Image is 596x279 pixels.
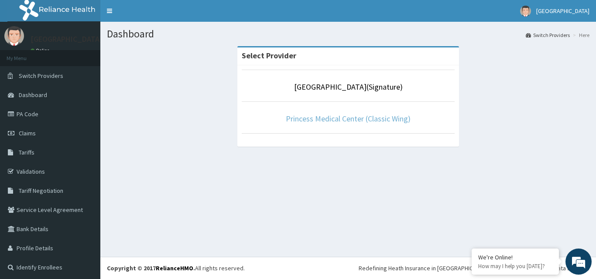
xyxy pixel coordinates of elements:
img: User Image [4,26,24,46]
span: [GEOGRAPHIC_DATA] [536,7,589,15]
img: User Image [520,6,531,17]
span: Dashboard [19,91,47,99]
a: Switch Providers [526,31,570,39]
li: Here [571,31,589,39]
p: [GEOGRAPHIC_DATA] [31,35,103,43]
strong: Select Provider [242,50,296,61]
h1: Dashboard [107,28,589,40]
a: Princess Medical Center (Classic Wing) [286,114,411,124]
a: RelianceHMO [156,264,193,272]
span: Claims [19,129,36,137]
strong: Copyright © 2017 . [107,264,195,272]
span: Switch Providers [19,72,63,80]
span: Tariffs [19,148,34,156]
span: Tariff Negotiation [19,187,63,195]
p: How may I help you today? [478,262,552,270]
a: Online [31,47,51,54]
a: [GEOGRAPHIC_DATA](Signature) [294,82,403,92]
footer: All rights reserved. [100,257,596,279]
div: Redefining Heath Insurance in [GEOGRAPHIC_DATA] using Telemedicine and Data Science! [359,264,589,272]
div: We're Online! [478,253,552,261]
